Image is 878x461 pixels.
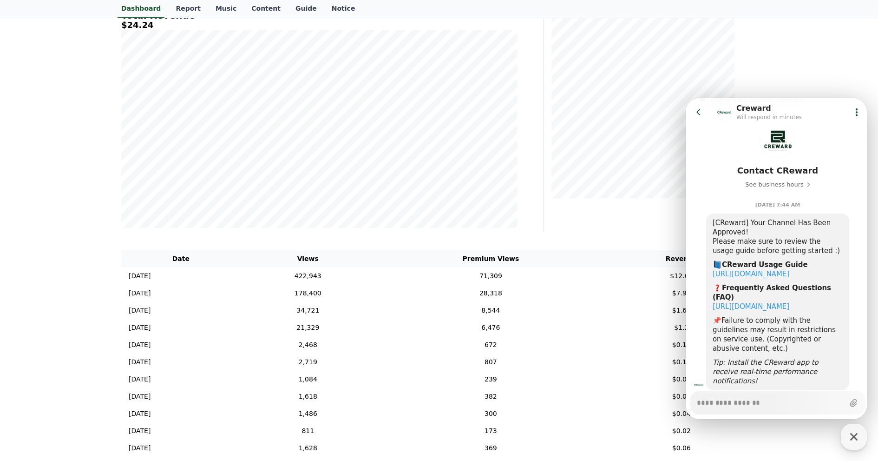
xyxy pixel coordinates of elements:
[375,319,606,336] td: 6,476
[241,440,376,457] td: 1,628
[129,340,151,350] p: [DATE]
[375,405,606,422] td: 300
[375,440,606,457] td: 369
[129,443,151,453] p: [DATE]
[606,302,757,319] td: $1.62
[241,250,376,267] th: Views
[129,374,151,384] p: [DATE]
[375,302,606,319] td: 8,544
[606,354,757,371] td: $0.14
[606,388,757,405] td: $0.04
[606,267,757,285] td: $12.67
[241,354,376,371] td: 2,719
[606,371,757,388] td: $0.03
[121,20,517,30] h5: $24.24
[375,285,606,302] td: 28,318
[241,422,376,440] td: 811
[129,271,151,281] p: [DATE]
[129,357,151,367] p: [DATE]
[606,336,757,354] td: $0.12
[241,371,376,388] td: 1,084
[375,388,606,405] td: 382
[375,250,606,267] th: Premium Views
[606,285,757,302] td: $7.94
[686,98,867,419] iframe: Channel chat
[129,426,151,436] p: [DATE]
[241,388,376,405] td: 1,618
[375,422,606,440] td: 173
[606,440,757,457] td: $0.06
[241,336,376,354] td: 2,468
[129,392,151,401] p: [DATE]
[129,323,151,333] p: [DATE]
[241,302,376,319] td: 34,721
[129,409,151,419] p: [DATE]
[606,250,757,267] th: Revenue
[241,405,376,422] td: 1,486
[375,336,606,354] td: 672
[121,250,241,267] th: Date
[241,319,376,336] td: 21,329
[606,422,757,440] td: $0.02
[375,354,606,371] td: 807
[375,371,606,388] td: 239
[606,405,757,422] td: $0.04
[375,267,606,285] td: 71,309
[129,288,151,298] p: [DATE]
[606,319,757,336] td: $1.2
[241,285,376,302] td: 178,400
[241,267,376,285] td: 422,943
[129,306,151,315] p: [DATE]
